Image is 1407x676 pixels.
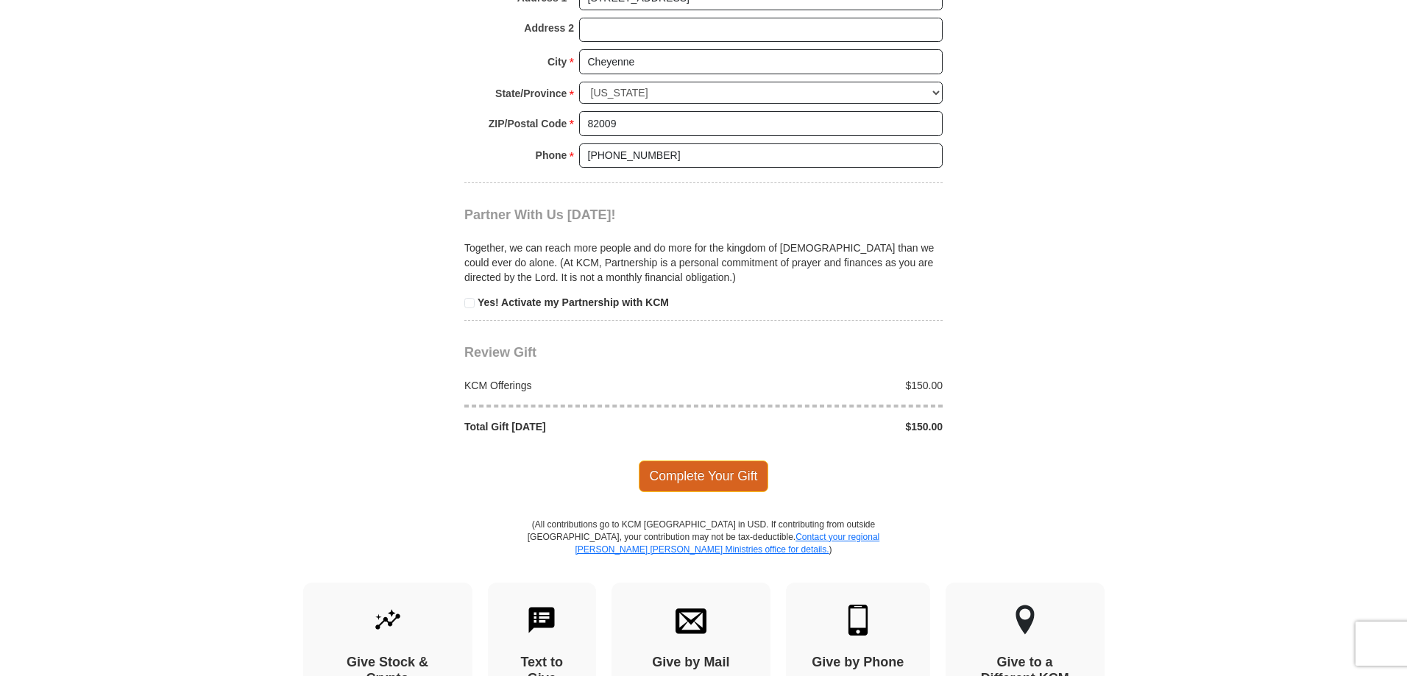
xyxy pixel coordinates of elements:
[547,51,567,72] strong: City
[637,655,745,671] h4: Give by Mail
[639,460,769,491] span: Complete Your Gift
[457,419,704,434] div: Total Gift [DATE]
[676,605,706,636] img: envelope.svg
[843,605,873,636] img: mobile.svg
[812,655,904,671] h4: Give by Phone
[527,519,880,583] p: (All contributions go to KCM [GEOGRAPHIC_DATA] in USD. If contributing from outside [GEOGRAPHIC_D...
[464,207,616,222] span: Partner With Us [DATE]!
[457,378,704,393] div: KCM Offerings
[495,83,567,104] strong: State/Province
[1015,605,1035,636] img: other-region
[372,605,403,636] img: give-by-stock.svg
[703,419,951,434] div: $150.00
[575,532,879,555] a: Contact your regional [PERSON_NAME] [PERSON_NAME] Ministries office for details.
[464,345,536,360] span: Review Gift
[536,145,567,166] strong: Phone
[464,241,943,285] p: Together, we can reach more people and do more for the kingdom of [DEMOGRAPHIC_DATA] than we coul...
[703,378,951,393] div: $150.00
[524,18,574,38] strong: Address 2
[526,605,557,636] img: text-to-give.svg
[489,113,567,134] strong: ZIP/Postal Code
[478,296,669,308] strong: Yes! Activate my Partnership with KCM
